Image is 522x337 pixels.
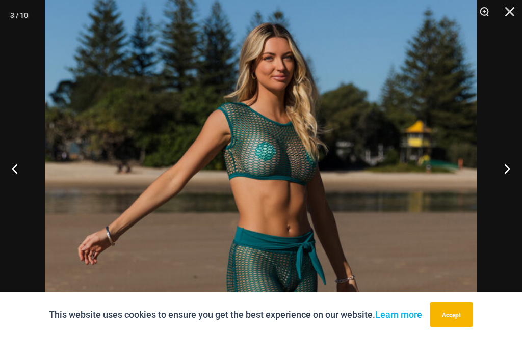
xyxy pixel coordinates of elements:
[484,143,522,194] button: Next
[49,307,422,322] p: This website uses cookies to ensure you get the best experience on our website.
[375,309,422,320] a: Learn more
[10,8,28,23] div: 3 / 10
[430,302,473,327] button: Accept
